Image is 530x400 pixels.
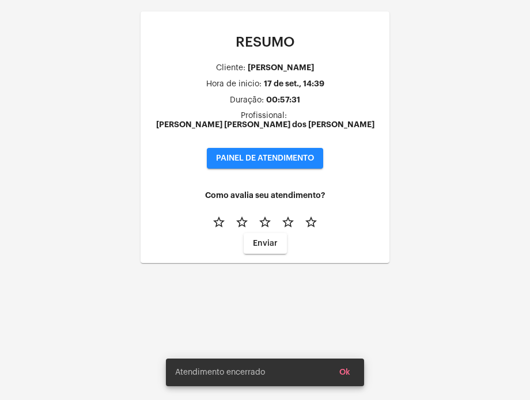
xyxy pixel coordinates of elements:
[207,148,323,169] button: PAINEL DE ATENDIMENTO
[264,79,324,88] div: 17 de set., 14:39
[241,112,287,120] div: Profissional:
[244,233,287,254] button: Enviar
[266,96,300,104] div: 00:57:31
[281,215,295,229] mat-icon: star_border
[230,96,264,105] div: Duração:
[304,215,318,229] mat-icon: star_border
[339,368,350,376] span: Ok
[216,154,314,162] span: PAINEL DE ATENDIMENTO
[258,215,272,229] mat-icon: star_border
[206,80,262,89] div: Hora de inicio:
[235,215,249,229] mat-icon: star_border
[216,64,245,73] div: Cliente:
[212,215,226,229] mat-icon: star_border
[156,120,374,129] div: [PERSON_NAME] [PERSON_NAME] dos [PERSON_NAME]
[150,191,380,200] h4: Como avalia seu atendimento?
[248,63,314,72] div: [PERSON_NAME]
[175,367,265,378] span: Atendimento encerrado
[253,239,278,247] span: Enviar
[150,35,380,49] p: RESUMO
[330,362,359,383] button: Ok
